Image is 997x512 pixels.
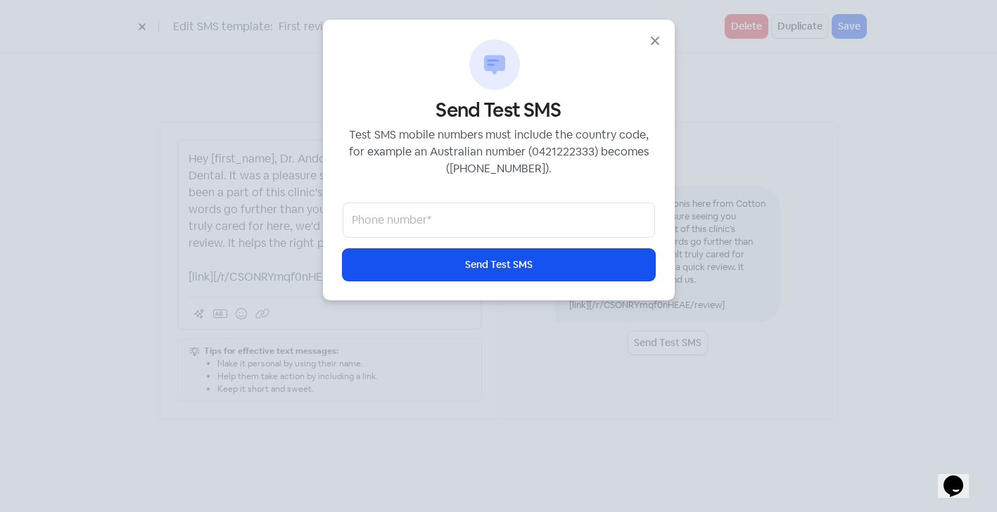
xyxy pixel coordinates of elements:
[465,257,533,272] span: Send Test SMS
[343,127,655,177] p: Test SMS mobile numbers must include the country code, for example an Australian number (04212223...
[343,98,655,122] h4: Send Test SMS
[343,249,655,281] button: Send Test SMS
[938,456,983,498] iframe: chat widget
[343,203,655,238] input: Phone number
